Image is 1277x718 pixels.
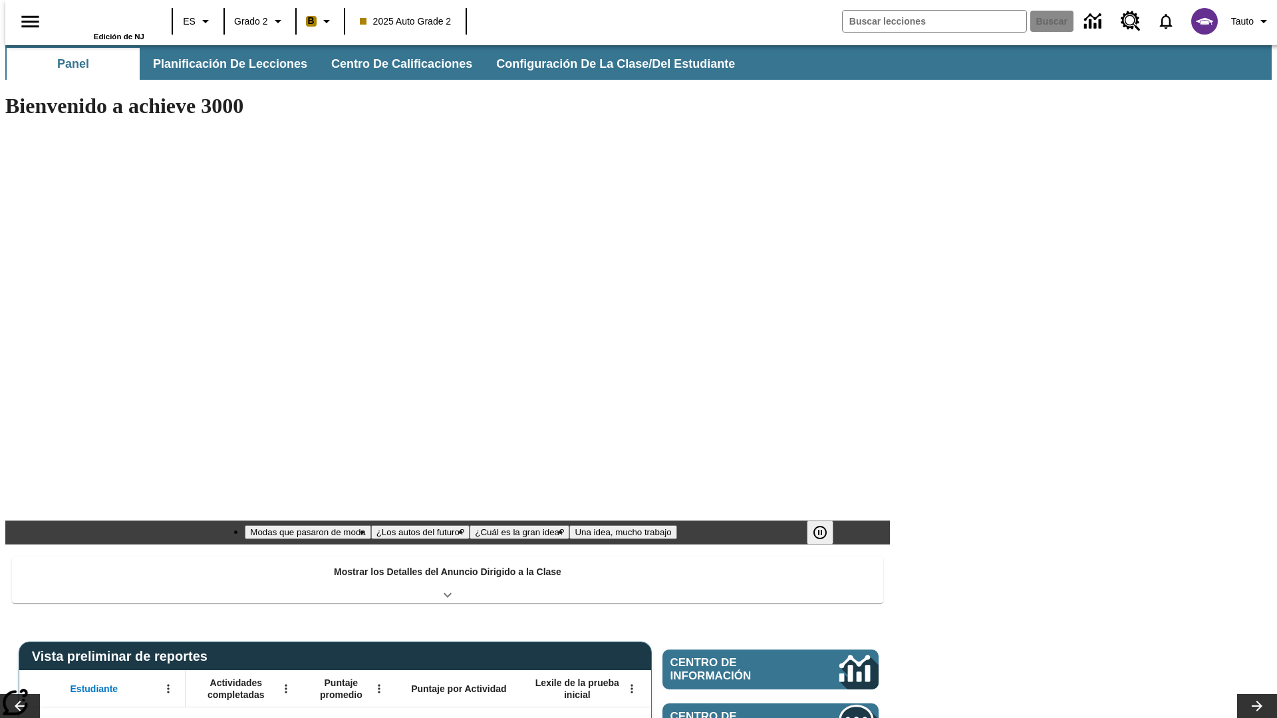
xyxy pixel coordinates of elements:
[1237,694,1277,718] button: Carrusel de lecciones, seguir
[276,679,296,699] button: Abrir menú
[1191,8,1218,35] img: avatar image
[234,15,268,29] span: Grado 2
[331,57,472,72] span: Centro de calificaciones
[1226,9,1277,33] button: Perfil/Configuración
[1183,4,1226,39] button: Escoja un nuevo avatar
[371,525,470,539] button: Diapositiva 2 ¿Los autos del futuro?
[5,45,1272,80] div: Subbarra de navegación
[153,57,307,72] span: Planificación de lecciones
[321,48,483,80] button: Centro de calificaciones
[670,656,795,683] span: Centro de información
[334,565,561,579] p: Mostrar los Detalles del Anuncio Dirigido a la Clase
[245,525,370,539] button: Diapositiva 1 Modas que pasaron de moda
[94,33,144,41] span: Edición de NJ
[58,6,144,33] a: Portada
[12,557,883,603] div: Mostrar los Detalles del Anuncio Dirigido a la Clase
[71,683,118,695] span: Estudiante
[486,48,746,80] button: Configuración de la clase/del estudiante
[177,9,219,33] button: Lenguaje: ES, Selecciona un idioma
[569,525,676,539] button: Diapositiva 4 Una idea, mucho trabajo
[58,5,144,41] div: Portada
[309,677,373,701] span: Puntaje promedio
[5,48,747,80] div: Subbarra de navegación
[470,525,569,539] button: Diapositiva 3 ¿Cuál es la gran idea?
[11,2,50,41] button: Abrir el menú lateral
[192,677,280,701] span: Actividades completadas
[662,650,879,689] a: Centro de información
[57,57,89,72] span: Panel
[496,57,735,72] span: Configuración de la clase/del estudiante
[843,11,1026,32] input: Buscar campo
[360,15,452,29] span: 2025 Auto Grade 2
[1231,15,1254,29] span: Tauto
[529,677,626,701] span: Lexile de la prueba inicial
[5,94,890,118] h1: Bienvenido a achieve 3000
[308,13,315,29] span: B
[142,48,318,80] button: Planificación de lecciones
[301,9,340,33] button: Boost El color de la clase es anaranjado claro. Cambiar el color de la clase.
[411,683,506,695] span: Puntaje por Actividad
[807,521,847,544] div: Pausar
[807,521,833,544] button: Pausar
[369,679,389,699] button: Abrir menú
[1113,3,1149,39] a: Centro de recursos, Se abrirá en una pestaña nueva.
[158,679,178,699] button: Abrir menú
[1149,4,1183,39] a: Notificaciones
[1076,3,1113,40] a: Centro de información
[229,9,291,33] button: Grado: Grado 2, Elige un grado
[7,48,140,80] button: Panel
[183,15,196,29] span: ES
[622,679,642,699] button: Abrir menú
[32,649,214,664] span: Vista preliminar de reportes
